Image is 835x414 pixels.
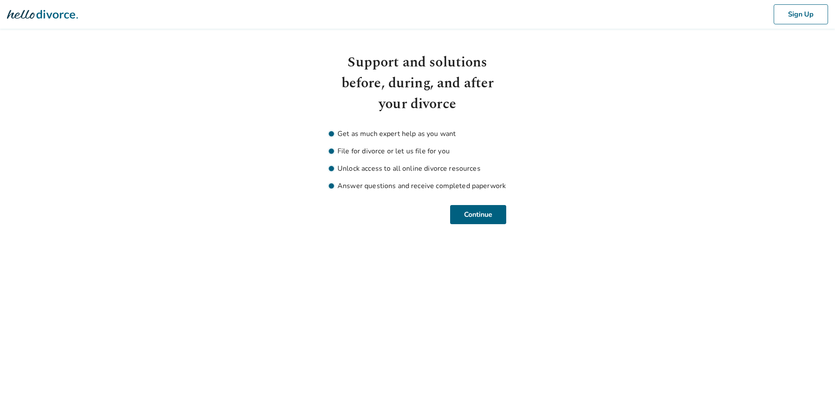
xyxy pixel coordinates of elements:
li: Get as much expert help as you want [329,129,506,139]
li: Unlock access to all online divorce resources [329,163,506,174]
h1: Support and solutions before, during, and after your divorce [329,52,506,115]
button: Sign Up [774,4,828,24]
li: Answer questions and receive completed paperwork [329,181,506,191]
li: File for divorce or let us file for you [329,146,506,156]
button: Continue [450,205,506,224]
